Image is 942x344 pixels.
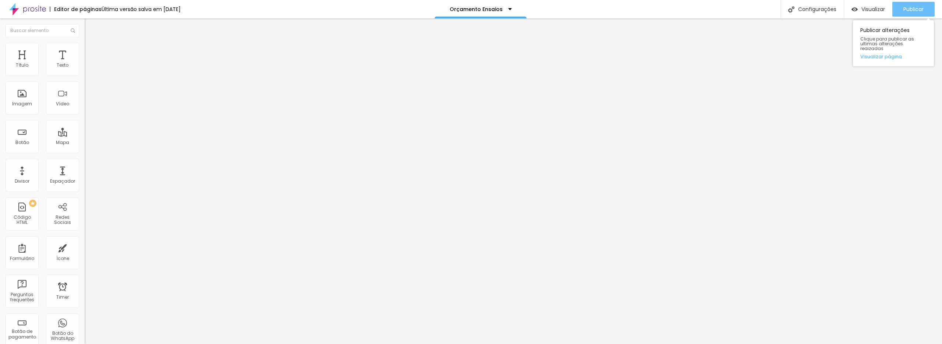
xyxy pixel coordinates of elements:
img: Icone [71,28,75,33]
div: Vídeo [56,101,69,106]
p: Orçamento Ensaios [450,7,503,12]
img: Icone [788,6,794,13]
div: Perguntas frequentes [7,292,36,303]
div: Espaçador [50,179,75,184]
button: Publicar [892,2,935,17]
div: Imagem [12,101,32,106]
span: Visualizar [861,6,885,12]
div: Mapa [56,140,69,145]
div: Título [16,63,28,68]
div: Texto [57,63,68,68]
div: Editor de páginas [50,7,102,12]
iframe: Editor [85,18,942,344]
img: view-1.svg [851,6,858,13]
div: Ícone [56,256,69,261]
span: Publicar [903,6,924,12]
div: Botão do WhatsApp [48,331,77,341]
div: Publicar alterações [853,20,934,66]
div: Botão [15,140,29,145]
div: Última versão salva em [DATE] [102,7,181,12]
div: Divisor [15,179,29,184]
button: Visualizar [844,2,892,17]
div: Botão de pagamento [7,329,36,340]
div: Formulário [10,256,34,261]
a: Visualizar página [860,54,927,59]
span: Clique para publicar as ultimas alterações reaizadas [860,36,927,51]
div: Redes Sociais [48,215,77,225]
div: Timer [56,295,69,300]
input: Buscar elemento [6,24,79,37]
div: Código HTML [7,215,36,225]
